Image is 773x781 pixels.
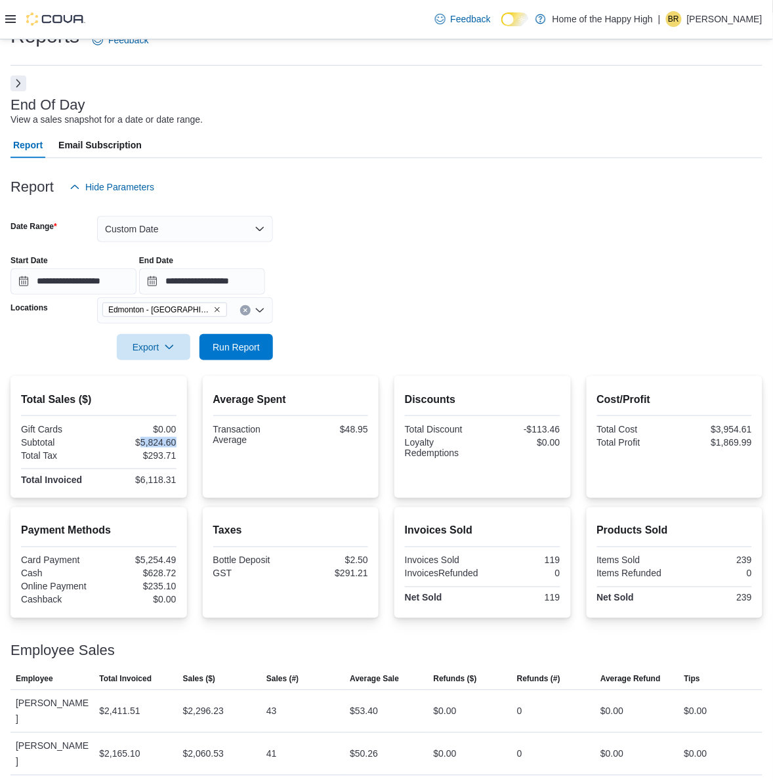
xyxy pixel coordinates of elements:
[213,424,288,445] div: Transaction Average
[597,392,753,408] h2: Cost/Profit
[485,437,560,448] div: $0.00
[658,11,661,27] p: |
[125,334,182,360] span: Export
[677,555,752,566] div: 239
[58,132,142,158] span: Email Subscription
[10,221,57,232] label: Date Range
[10,255,48,266] label: Start Date
[10,643,115,659] h3: Employee Sales
[597,437,672,448] div: Total Profit
[677,568,752,579] div: 0
[684,746,707,762] div: $0.00
[684,704,707,719] div: $0.00
[213,555,288,566] div: Bottle Deposit
[405,568,480,579] div: InvoicesRefunded
[666,11,682,27] div: Branden Rowsell
[97,216,273,242] button: Custom Date
[101,581,176,592] div: $235.10
[350,746,378,762] div: $50.26
[10,97,85,113] h3: End Of Day
[10,113,203,127] div: View a sales snapshot for a date or date range.
[684,674,700,685] span: Tips
[213,523,369,539] h2: Taxes
[99,746,140,762] div: $2,165.10
[677,593,752,603] div: 239
[101,450,176,461] div: $293.71
[597,555,672,566] div: Items Sold
[21,595,96,605] div: Cashback
[108,33,148,47] span: Feedback
[434,674,477,685] span: Refunds ($)
[501,26,502,27] span: Dark Mode
[687,11,763,27] p: [PERSON_NAME]
[139,268,265,295] input: Press the down key to open a popover containing a calendar.
[213,341,260,354] span: Run Report
[102,303,227,317] span: Edmonton - Terrace Plaza - Fire & Flower
[597,568,672,579] div: Items Refunded
[108,303,211,316] span: Edmonton - [GEOGRAPHIC_DATA] - Fire & Flower
[600,746,623,762] div: $0.00
[597,523,753,539] h2: Products Sold
[597,424,672,434] div: Total Cost
[139,255,173,266] label: End Date
[21,523,177,539] h2: Payment Methods
[434,746,457,762] div: $0.00
[213,306,221,314] button: Remove Edmonton - Terrace Plaza - Fire & Flower from selection in this group
[485,424,560,434] div: -$113.46
[213,568,288,579] div: GST
[501,12,529,26] input: Dark Mode
[21,568,96,579] div: Cash
[26,12,85,26] img: Cova
[350,704,378,719] div: $53.40
[293,555,368,566] div: $2.50
[669,11,680,27] span: BR
[553,11,653,27] p: Home of the Happy High
[10,303,48,313] label: Locations
[451,12,491,26] span: Feedback
[485,593,560,603] div: 119
[10,75,26,91] button: Next
[600,674,661,685] span: Average Refund
[350,674,399,685] span: Average Sale
[266,746,277,762] div: 41
[517,704,522,719] div: 0
[101,568,176,579] div: $628.72
[101,424,176,434] div: $0.00
[517,674,560,685] span: Refunds (#)
[101,475,176,485] div: $6,118.31
[101,437,176,448] div: $5,824.60
[293,424,368,434] div: $48.95
[21,581,96,592] div: Online Payment
[10,690,94,732] div: [PERSON_NAME]
[240,305,251,316] button: Clear input
[293,568,368,579] div: $291.21
[266,674,299,685] span: Sales (#)
[405,392,560,408] h2: Discounts
[199,334,273,360] button: Run Report
[183,746,224,762] div: $2,060.53
[85,180,154,194] span: Hide Parameters
[183,674,215,685] span: Sales ($)
[434,704,457,719] div: $0.00
[99,674,152,685] span: Total Invoiced
[16,674,53,685] span: Employee
[677,424,752,434] div: $3,954.61
[117,334,190,360] button: Export
[600,704,623,719] div: $0.00
[405,593,442,603] strong: Net Sold
[517,746,522,762] div: 0
[21,555,96,566] div: Card Payment
[255,305,265,316] button: Open list of options
[64,174,159,200] button: Hide Parameters
[266,704,277,719] div: 43
[10,179,54,195] h3: Report
[101,595,176,605] div: $0.00
[183,704,224,719] div: $2,296.23
[101,555,176,566] div: $5,254.49
[405,437,480,458] div: Loyalty Redemptions
[405,555,480,566] div: Invoices Sold
[21,424,96,434] div: Gift Cards
[10,733,94,775] div: [PERSON_NAME]
[405,523,560,539] h2: Invoices Sold
[99,704,140,719] div: $2,411.51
